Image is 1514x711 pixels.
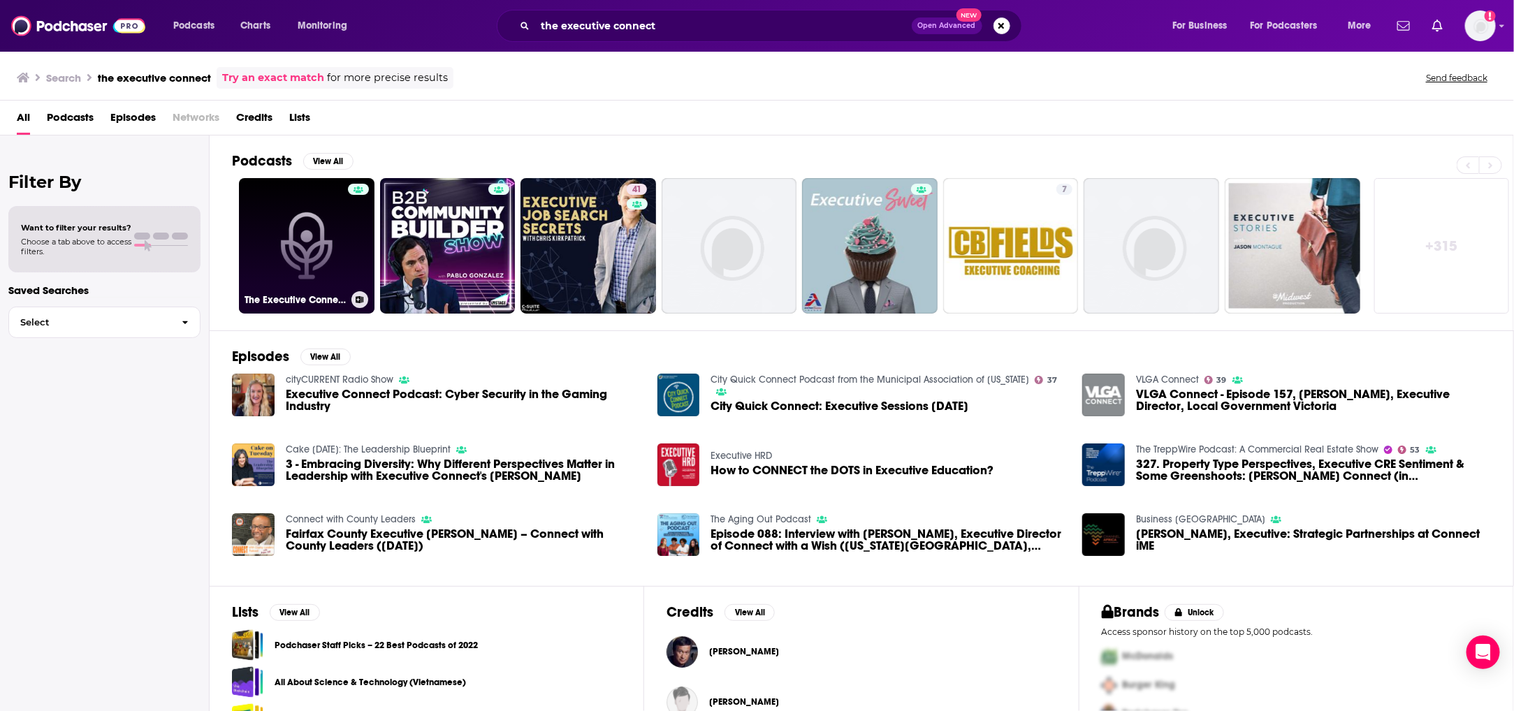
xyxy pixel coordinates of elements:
div: Open Intercom Messenger [1466,636,1500,669]
span: [PERSON_NAME] [709,646,779,657]
span: 39 [1217,377,1227,383]
a: Try an exact match [222,70,324,86]
a: Episode 088: Interview with Joy Rios, Executive Director of Connect with a Wish (Virginia Beach, VA) [711,528,1065,552]
a: Scott Mason [709,696,779,708]
a: The Executive Connect Podcast [239,178,374,314]
p: Saved Searches [8,284,201,297]
a: 7 [943,178,1079,314]
img: Paulius Senuta [667,636,698,668]
span: 53 [1411,447,1420,453]
button: Select [8,307,201,338]
a: All About Science & Technology (Vietnamese) [275,675,466,690]
a: Show notifications dropdown [1392,14,1415,38]
button: open menu [288,15,365,37]
a: How to CONNECT the DOTS in Executive Education? [711,464,993,476]
a: EpisodesView All [232,348,351,365]
h2: Brands [1102,603,1160,621]
a: 327. Property Type Perspectives, Executive CRE Sentiment & Some Greenshoots: Trepp Connect (in NYC) [1136,458,1491,482]
span: For Podcasters [1251,16,1318,36]
a: Paulius Senuta [709,646,779,657]
h3: The Executive Connect Podcast [245,294,346,306]
img: VLGA Connect - Episode 157, Julie Reid, Executive Director, Local Government Victoria [1082,374,1125,416]
a: Podchaser Staff Picks – 22 Best Podcasts of 2022 [232,629,263,661]
a: VLGA Connect [1136,374,1199,386]
span: Episode 088: Interview with [PERSON_NAME], Executive Director of Connect with a Wish ([US_STATE][... [711,528,1065,552]
a: 37 [1035,376,1057,384]
img: Second Pro Logo [1096,671,1123,700]
a: Charts [231,15,279,37]
svg: Add a profile image [1485,10,1496,22]
span: For Business [1172,16,1228,36]
a: Fairfax County Executive Bryan Hill – Connect with County Leaders (Dec18 2020) [286,528,641,552]
span: Choose a tab above to access filters. [21,237,131,256]
a: The Aging Out Podcast [711,513,811,525]
img: First Pro Logo [1096,643,1123,671]
span: All About Science & Technology (Vietnamese) [232,666,263,698]
a: Credits [236,106,272,135]
a: Alveena Pillay, Executive: Strategic Partnerships at Connect iME [1136,528,1491,552]
a: Business Africa [1136,513,1265,525]
h2: Episodes [232,348,289,365]
span: More [1348,16,1371,36]
span: Podcasts [173,16,214,36]
a: Podchaser Staff Picks – 22 Best Podcasts of 2022 [275,638,478,653]
input: Search podcasts, credits, & more... [535,15,912,37]
a: 7 [1056,184,1072,195]
button: Show profile menu [1465,10,1496,41]
a: Episode 088: Interview with Joy Rios, Executive Director of Connect with a Wish (Virginia Beach, VA) [657,513,700,556]
a: 41 [521,178,656,314]
span: Select [9,318,170,327]
h3: the executive connect [98,71,211,85]
a: Episodes [110,106,156,135]
img: Podchaser - Follow, Share and Rate Podcasts [11,13,145,39]
a: PodcastsView All [232,152,354,170]
a: 3 - Embracing Diversity: Why Different Perspectives Matter in Leadership with Executive Connect's... [286,458,641,482]
span: VLGA Connect - Episode 157, [PERSON_NAME], Executive Director, Local Government Victoria [1136,388,1491,412]
a: Lists [289,106,310,135]
span: McDonalds [1123,651,1174,663]
button: View All [300,349,351,365]
span: 37 [1047,377,1057,383]
h2: Credits [667,603,713,621]
h2: Filter By [8,172,201,192]
a: 41 [627,184,647,195]
img: How to CONNECT the DOTS in Executive Education? [657,444,700,486]
a: Cake on Tuesday: The Leadership Blueprint [286,444,451,455]
button: Paulius SenutaPaulius Senuta [667,629,1056,674]
span: 41 [632,183,641,197]
img: Alveena Pillay, Executive: Strategic Partnerships at Connect iME [1082,513,1125,556]
span: Monitoring [298,16,347,36]
img: Executive Connect Podcast: Cyber Security in the Gaming Industry [232,374,275,416]
a: Show notifications dropdown [1427,14,1448,38]
button: open menu [1163,15,1245,37]
a: All [17,106,30,135]
a: City Quick Connect: Executive Sessions 7/12/24 [711,400,968,412]
h2: Podcasts [232,152,292,170]
button: Unlock [1165,604,1224,621]
img: Fairfax County Executive Bryan Hill – Connect with County Leaders (Dec18 2020) [232,513,275,556]
span: Charts [240,16,270,36]
a: ListsView All [232,603,320,621]
span: City Quick Connect: Executive Sessions [DATE] [711,400,968,412]
img: 327. Property Type Perspectives, Executive CRE Sentiment & Some Greenshoots: Trepp Connect (in NYC) [1082,444,1125,486]
a: Podcasts [47,106,94,135]
button: Open AdvancedNew [912,17,982,34]
a: The TreppWire Podcast: A Commercial Real Estate Show [1136,444,1378,455]
span: [PERSON_NAME] [709,696,779,708]
a: 39 [1204,376,1227,384]
span: for more precise results [327,70,448,86]
a: +315 [1374,178,1510,314]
